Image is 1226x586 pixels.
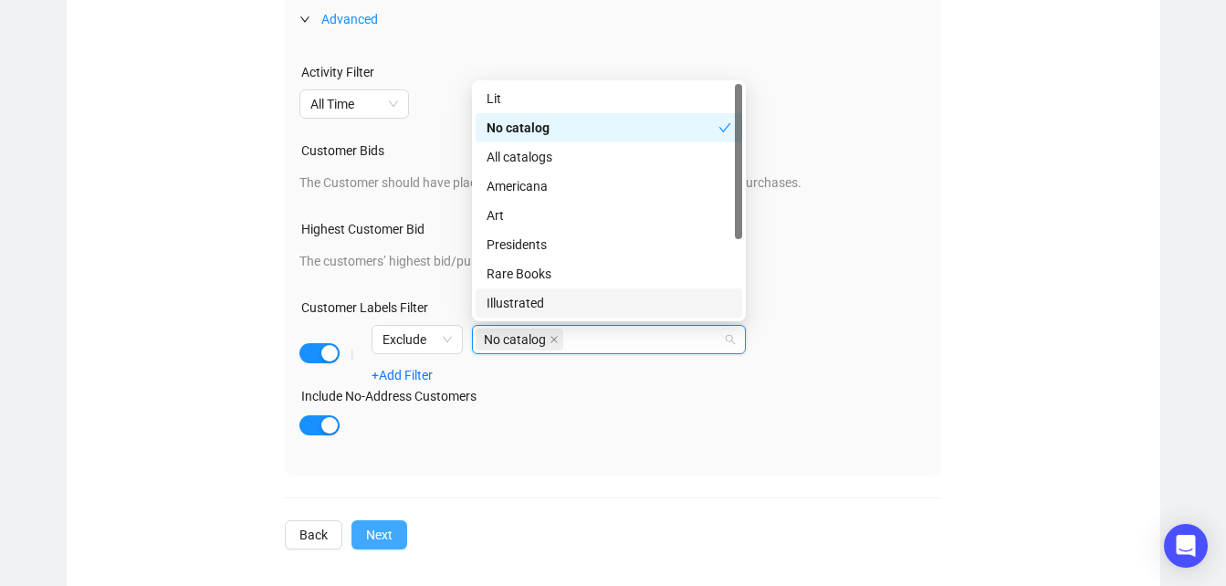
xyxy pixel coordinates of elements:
[487,89,731,109] div: Lit
[285,520,342,549] button: Back
[351,520,407,549] button: Next
[372,368,433,382] a: +Add Filter
[476,230,742,259] div: Presidents
[382,326,452,353] span: Exclude
[476,113,742,142] div: No catalog
[487,235,731,255] div: Presidents
[299,254,648,268] span: The customers’ highest bid/purchase should be worth at least
[301,222,424,236] label: Highest Customer Bid
[301,389,477,403] label: Include No-Address Customers
[299,175,618,190] span: The Customer should have placed a minimum amount of
[476,84,742,113] div: Lit
[476,329,563,351] span: No catalog
[299,525,328,545] span: Back
[301,300,428,315] label: Customer Labels Filter
[484,330,546,350] span: No catalog
[310,90,398,118] span: All Time
[301,143,384,158] label: Customer Bids
[351,347,353,361] div: |
[718,121,731,134] span: check
[299,14,310,25] span: expanded
[301,65,374,79] label: Activity Filter
[476,172,742,201] div: Americana
[487,293,731,313] div: Illustrated
[487,176,731,196] div: Americana
[476,201,742,230] div: Art
[366,525,393,545] span: Next
[487,205,731,225] div: Art
[1164,524,1208,568] div: Open Intercom Messenger
[487,118,718,138] div: No catalog
[709,175,802,190] span: bids/purchases.
[476,259,742,288] div: Rare Books
[476,142,742,172] div: All catalogs
[487,264,731,284] div: Rare Books
[487,147,731,167] div: All catalogs
[476,288,742,318] div: Illustrated
[321,12,378,26] span: Advanced
[550,335,559,344] span: close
